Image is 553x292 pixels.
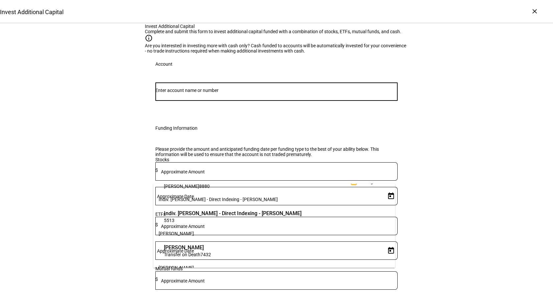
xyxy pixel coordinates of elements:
span: 7432 [200,252,211,257]
mat-label: Approximate Amount [161,169,205,174]
span: [PERSON_NAME] [159,265,194,270]
mat-icon: info [145,34,158,42]
input: Number [155,88,398,93]
div: Account [155,61,172,67]
span: Indiv. [PERSON_NAME] - Direct Indexing - [PERSON_NAME] [159,197,278,202]
div: Mutual funds [155,266,398,271]
div: Are you interested in investing more with cash only? Cash funded to accounts will be automaticall... [145,43,408,54]
span: [PERSON_NAME] [164,184,199,189]
div: Indiv. TOD - Direct Indexing - Peter Gergely [162,208,303,225]
span: Transfer on Death [164,252,200,257]
div: Complete and submit this form to invest additional capital funded with a combination of stocks, E... [145,29,408,34]
button: Open calendar [384,190,398,203]
div: Funding Information [155,125,197,131]
span: 8880 [199,184,210,189]
span: Indiv. [PERSON_NAME] - Direct Indexing - [PERSON_NAME] [164,210,302,217]
button: Open calendar [384,244,398,257]
mat-label: Approximate Amount [161,278,205,283]
span: [PERSON_NAME] [159,231,194,236]
div: Please provide the amount and anticipated funding date per funding type to the best of your abili... [155,146,398,157]
span: $ [155,277,158,282]
div: × [529,6,540,16]
span: $ [155,168,158,173]
div: Julie R Daulton [162,242,213,259]
div: Stocks [155,157,398,162]
div: Invest Additional Capital [145,24,408,29]
span: [PERSON_NAME] [164,244,211,251]
span: 5513 [164,218,174,223]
